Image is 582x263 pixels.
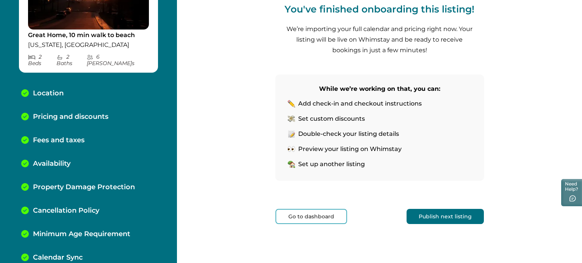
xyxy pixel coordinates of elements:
[298,115,365,123] p: Set custom discounts
[288,160,295,168] img: home-icon
[33,89,64,98] p: Location
[28,54,56,67] p: 2 Bed s
[288,145,295,153] img: eyes-icon
[33,136,84,145] p: Fees and taxes
[33,183,135,191] p: Property Damage Protection
[288,115,295,123] img: money-icon
[33,254,83,262] p: Calendar Sync
[28,31,149,39] p: Great Home, 10 min walk to beach
[33,230,130,238] p: Minimum Age Requirement
[56,54,86,67] p: 2 Bath s
[87,54,149,67] p: 6 [PERSON_NAME] s
[288,130,295,138] img: list-pencil-icon
[407,209,484,224] button: Publish next listing
[298,160,365,168] p: Set up another listing
[33,113,108,121] p: Pricing and discounts
[285,24,474,56] p: We’re importing your full calendar and pricing right now. Your listing will be live on Whimstay a...
[298,100,422,107] p: Add check-in and checkout instructions
[33,207,99,215] p: Cancellation Policy
[288,84,472,94] p: While we’re working on that, you can:
[298,130,399,138] p: Double-check your listing details
[285,4,474,14] p: You've finished onboarding this listing!
[28,41,149,49] p: [US_STATE], [GEOGRAPHIC_DATA]
[288,100,295,107] img: pencil-icon
[275,209,347,224] button: Go to dashboard
[33,160,70,168] p: Availability
[298,145,402,153] p: Preview your listing on Whimstay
